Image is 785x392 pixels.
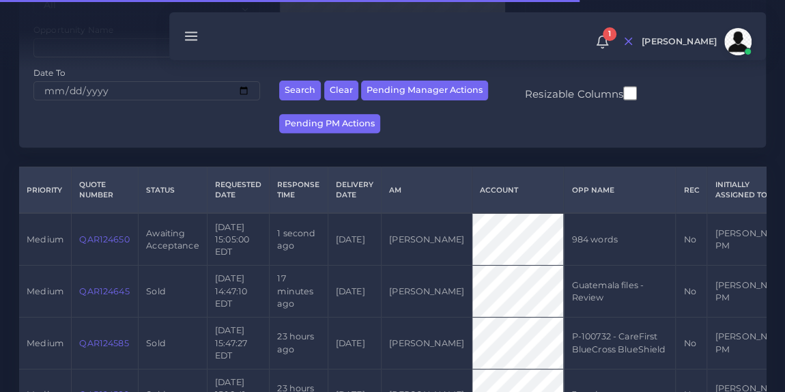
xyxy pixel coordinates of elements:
button: Clear [324,81,358,100]
th: Opp Name [564,167,676,214]
th: Quote Number [72,167,139,214]
a: [PERSON_NAME]avatar [635,28,756,55]
span: 1 [603,27,616,41]
td: 984 words [564,213,676,265]
td: No [676,266,707,318]
td: [DATE] 14:47:10 EDT [207,266,269,318]
span: medium [27,338,63,348]
td: [DATE] [328,213,381,265]
td: 17 minutes ago [270,266,328,318]
span: medium [27,234,63,244]
td: [DATE] [328,266,381,318]
button: Pending Manager Actions [361,81,488,100]
th: REC [676,167,707,214]
th: Priority [19,167,72,214]
img: avatar [724,28,752,55]
input: Resizable Columns [623,85,637,102]
th: Account [472,167,564,214]
span: medium [27,286,63,296]
th: Requested Date [207,167,269,214]
label: Resizable Columns [525,85,637,102]
td: [PERSON_NAME] [381,213,472,265]
a: QAR124585 [79,338,128,348]
button: Search [279,81,321,100]
th: Status [139,167,208,214]
td: P-100732 - CareFirst BlueCross BlueShield [564,318,676,369]
td: [DATE] [328,318,381,369]
th: AM [381,167,472,214]
td: Sold [139,266,208,318]
td: [PERSON_NAME] [381,266,472,318]
th: Response Time [270,167,328,214]
td: 1 second ago [270,213,328,265]
td: No [676,318,707,369]
td: Sold [139,318,208,369]
td: [PERSON_NAME] [381,318,472,369]
a: QAR124645 [79,286,129,296]
a: QAR124650 [79,234,129,244]
td: [DATE] 15:47:27 EDT [207,318,269,369]
span: [PERSON_NAME] [642,38,717,46]
a: 1 [590,35,614,49]
button: Pending PM Actions [279,114,380,134]
td: Awaiting Acceptance [139,213,208,265]
td: Guatemala files - Review [564,266,676,318]
th: Delivery Date [328,167,381,214]
td: No [676,213,707,265]
td: 23 hours ago [270,318,328,369]
label: Date To [33,67,66,79]
td: [DATE] 15:05:00 EDT [207,213,269,265]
